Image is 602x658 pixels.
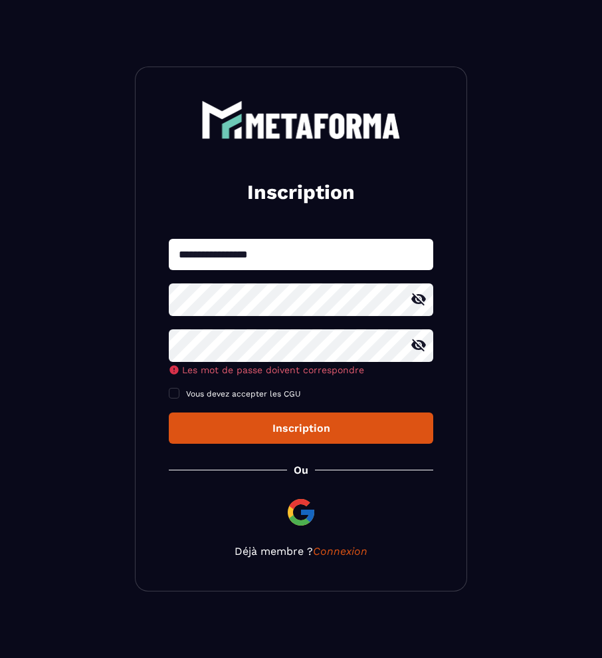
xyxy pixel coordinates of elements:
[285,496,317,528] img: google
[182,365,364,375] span: Les mot de passe doivent correspondre
[313,545,367,558] a: Connexion
[186,389,301,399] span: Vous devez accepter les CGU
[201,100,401,139] img: logo
[185,179,417,206] h2: Inscription
[169,412,433,444] button: Inscription
[294,464,308,476] p: Ou
[179,422,423,434] div: Inscription
[169,100,433,139] a: logo
[169,545,433,558] p: Déjà membre ?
